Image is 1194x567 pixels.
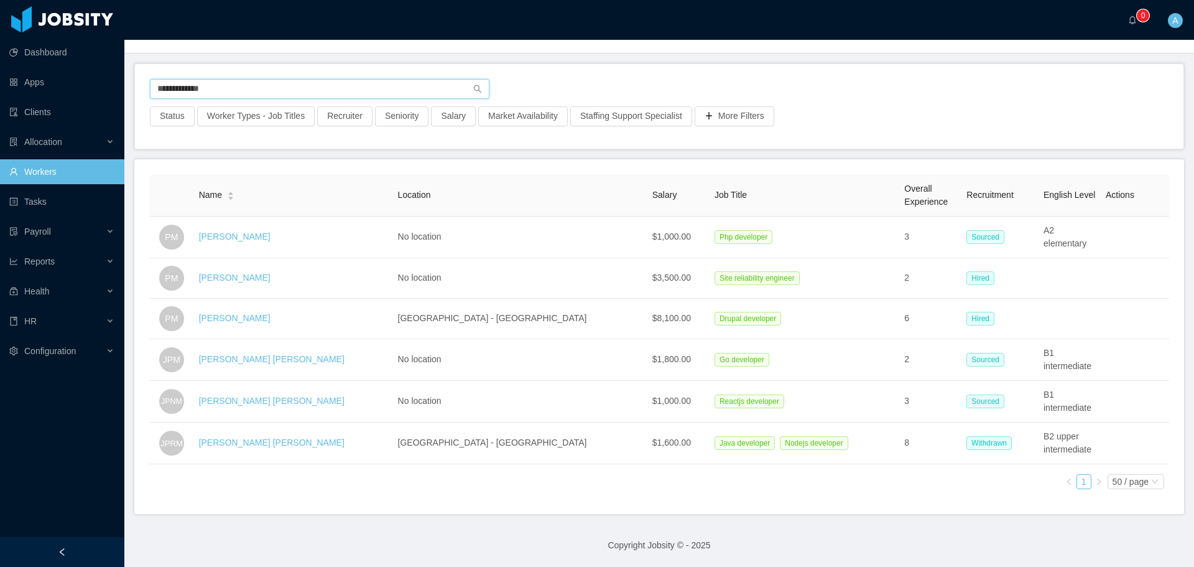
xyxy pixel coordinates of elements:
i: icon: bell [1128,16,1137,24]
i: icon: medicine-box [9,287,18,296]
button: Salary [431,106,476,126]
span: A [1172,13,1178,28]
span: English Level [1044,190,1095,200]
td: No location [393,339,647,381]
button: Seniority [375,106,428,126]
td: No location [393,381,647,423]
div: 50 / page [1113,475,1149,489]
span: Job Title [715,190,747,200]
span: Allocation [24,137,62,147]
span: Sourced [966,395,1004,408]
i: icon: file-protect [9,227,18,236]
a: icon: userWorkers [9,159,114,184]
td: 3 [899,381,961,423]
button: Recruiter [317,106,373,126]
i: icon: right [1095,478,1103,485]
div: Sort [227,190,234,199]
span: $1,600.00 [652,438,691,448]
i: icon: setting [9,347,18,355]
span: Actions [1106,190,1134,200]
button: icon: plusMore Filters [695,106,774,126]
span: $1,000.00 [652,232,691,241]
span: Reports [24,256,55,266]
span: HR [24,316,37,326]
span: Site reliability engineer [715,271,800,285]
a: icon: pie-chartDashboard [9,40,114,65]
span: Sourced [966,230,1004,244]
span: Php developer [715,230,772,244]
span: Recruitment [966,190,1013,200]
li: 1 [1076,474,1091,489]
i: icon: caret-down [227,195,234,199]
span: Name [199,189,222,202]
li: Previous Page [1062,474,1076,489]
span: Hired [966,312,994,326]
span: Go developer [715,353,769,367]
span: JPRM [160,431,183,455]
td: B1 intermediate [1039,339,1101,381]
a: 1 [1077,475,1091,489]
a: [PERSON_NAME] [199,273,271,283]
a: icon: appstoreApps [9,70,114,95]
span: Payroll [24,227,51,237]
span: Sourced [966,353,1004,367]
sup: 0 [1137,9,1149,22]
td: No location [393,217,647,258]
a: [PERSON_NAME] [PERSON_NAME] [199,438,345,448]
span: Withdrawn [966,436,1012,450]
span: $1,000.00 [652,396,691,406]
i: icon: line-chart [9,257,18,266]
a: [PERSON_NAME] [199,313,271,323]
span: Overall Experience [904,184,948,207]
i: icon: left [1065,478,1073,485]
td: [GEOGRAPHIC_DATA] - [GEOGRAPHIC_DATA] [393,423,647,464]
span: PM [165,306,178,331]
span: Health [24,286,49,296]
span: Reactjs developer [715,395,784,408]
i: icon: down [1151,478,1159,487]
button: Staffing Support Specialist [570,106,692,126]
i: icon: search [473,85,482,93]
span: PM [165,225,178,250]
td: [GEOGRAPHIC_DATA] - [GEOGRAPHIC_DATA] [393,299,647,339]
td: 8 [899,423,961,464]
span: PM [165,266,178,291]
a: icon: auditClients [9,100,114,124]
span: Drupal developer [715,312,781,326]
span: Hired [966,271,994,285]
i: icon: book [9,317,18,326]
span: $1,800.00 [652,354,691,364]
button: Status [150,106,195,126]
span: Salary [652,190,677,200]
span: Location [398,190,431,200]
span: JPM [163,347,180,372]
button: Worker Types - Job Titles [197,106,315,126]
span: Nodejs developer [780,436,848,450]
td: B2 upper intermediate [1039,423,1101,464]
span: Configuration [24,346,76,356]
span: $3,500.00 [652,273,691,283]
td: B1 intermediate [1039,381,1101,423]
span: Java developer [715,436,775,450]
td: No location [393,258,647,299]
a: [PERSON_NAME] [199,232,271,241]
td: 2 [899,339,961,381]
td: 2 [899,258,961,299]
a: icon: profileTasks [9,189,114,214]
a: [PERSON_NAME] [PERSON_NAME] [199,396,345,406]
footer: Copyright Jobsity © - 2025 [124,524,1194,567]
span: $8,100.00 [652,313,691,323]
i: icon: solution [9,138,18,146]
i: icon: caret-up [227,190,234,194]
td: 3 [899,217,961,258]
td: 6 [899,299,961,339]
td: A2 elementary [1039,217,1101,258]
button: Market Availability [478,106,568,126]
span: JPNM [161,390,182,413]
a: [PERSON_NAME] [PERSON_NAME] [199,354,345,364]
li: Next Page [1091,474,1106,489]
